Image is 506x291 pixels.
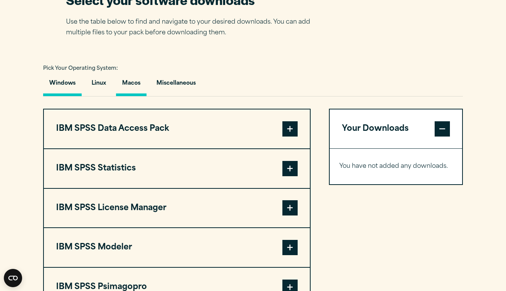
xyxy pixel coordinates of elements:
[150,74,202,96] button: Miscellaneous
[44,109,310,148] button: IBM SPSS Data Access Pack
[330,148,462,184] div: Your Downloads
[44,149,310,188] button: IBM SPSS Statistics
[339,161,453,172] p: You have not added any downloads.
[43,74,82,96] button: Windows
[116,74,147,96] button: Macos
[44,228,310,267] button: IBM SPSS Modeler
[66,17,322,39] p: Use the table below to find and navigate to your desired downloads. You can add multiple files to...
[330,109,462,148] button: Your Downloads
[44,189,310,228] button: IBM SPSS License Manager
[85,74,112,96] button: Linux
[43,66,118,71] span: Pick Your Operating System:
[4,269,22,287] button: Open CMP widget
